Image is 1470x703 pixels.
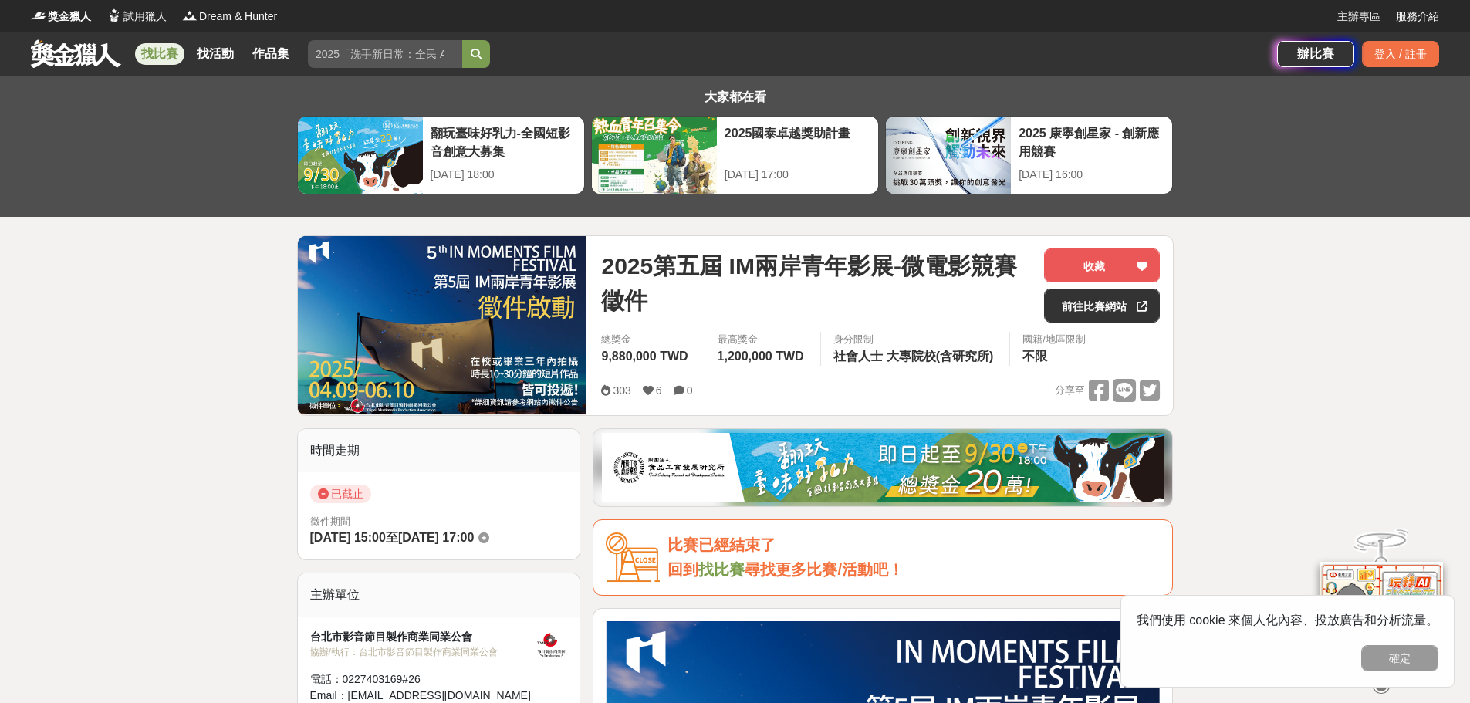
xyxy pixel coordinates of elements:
[48,8,91,25] span: 獎金獵人
[106,8,122,23] img: Logo
[298,429,580,472] div: 時間走期
[887,350,994,363] span: 大專院校(含研究所)
[431,124,576,159] div: 翻玩臺味好乳力-全國短影音創意大募集
[591,116,879,194] a: 2025國泰卓越獎助計畫[DATE] 17:00
[833,332,998,347] div: 身分限制
[1320,554,1443,657] img: d2146d9a-e6f6-4337-9592-8cefde37ba6b.png
[191,43,240,65] a: 找活動
[298,573,580,617] div: 主辦單位
[310,485,371,503] span: 已截止
[199,8,277,25] span: Dream & Hunter
[135,43,184,65] a: 找比賽
[667,532,1160,558] div: 比賽已經結束了
[310,671,537,688] div: 電話： 0227403169#26
[298,236,586,414] img: Cover Image
[310,645,537,659] div: 協辦/執行： 台北市影音節目製作商業同業公會
[745,561,904,578] span: 尋找更多比賽/活動吧！
[601,350,688,363] span: 9,880,000 TWD
[1044,248,1160,282] button: 收藏
[310,515,350,527] span: 徵件期間
[725,167,870,183] div: [DATE] 17:00
[656,384,662,397] span: 6
[431,167,576,183] div: [DATE] 18:00
[310,531,386,544] span: [DATE] 15:00
[1019,167,1164,183] div: [DATE] 16:00
[698,561,745,578] a: 找比賽
[1361,645,1438,671] button: 確定
[31,8,91,25] a: Logo獎金獵人
[106,8,167,25] a: Logo試用獵人
[1137,613,1438,627] span: 我們使用 cookie 來個人化內容、投放廣告和分析流量。
[123,8,167,25] span: 試用獵人
[1022,350,1047,363] span: 不限
[308,40,462,68] input: 2025「洗手新日常：全民 ALL IN」洗手歌全台徵選
[687,384,693,397] span: 0
[601,248,1032,318] span: 2025第五屆 IM兩岸青年影展-微電影競賽徵件
[31,8,46,23] img: Logo
[182,8,277,25] a: LogoDream & Hunter
[386,531,398,544] span: 至
[718,350,804,363] span: 1,200,000 TWD
[885,116,1173,194] a: 2025 康寧創星家 - 創新應用競賽[DATE] 16:00
[1019,124,1164,159] div: 2025 康寧創星家 - 創新應用競賽
[398,531,474,544] span: [DATE] 17:00
[1337,8,1380,25] a: 主辦專區
[601,332,691,347] span: 總獎金
[725,124,870,159] div: 2025國泰卓越獎助計畫
[1277,41,1354,67] a: 辦比賽
[606,532,660,583] img: Icon
[613,384,630,397] span: 303
[1055,379,1085,402] span: 分享至
[602,433,1164,502] img: 1c81a89c-c1b3-4fd6-9c6e-7d29d79abef5.jpg
[833,350,883,363] span: 社會人士
[297,116,585,194] a: 翻玩臺味好乳力-全國短影音創意大募集[DATE] 18:00
[1044,289,1160,323] a: 前往比賽網站
[718,332,808,347] span: 最高獎金
[182,8,198,23] img: Logo
[1362,41,1439,67] div: 登入 / 註冊
[246,43,296,65] a: 作品集
[667,561,698,578] span: 回到
[1396,8,1439,25] a: 服務介紹
[310,629,537,645] div: 台北市影音節目製作商業同業公會
[1022,332,1086,347] div: 國籍/地區限制
[701,90,770,103] span: 大家都在看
